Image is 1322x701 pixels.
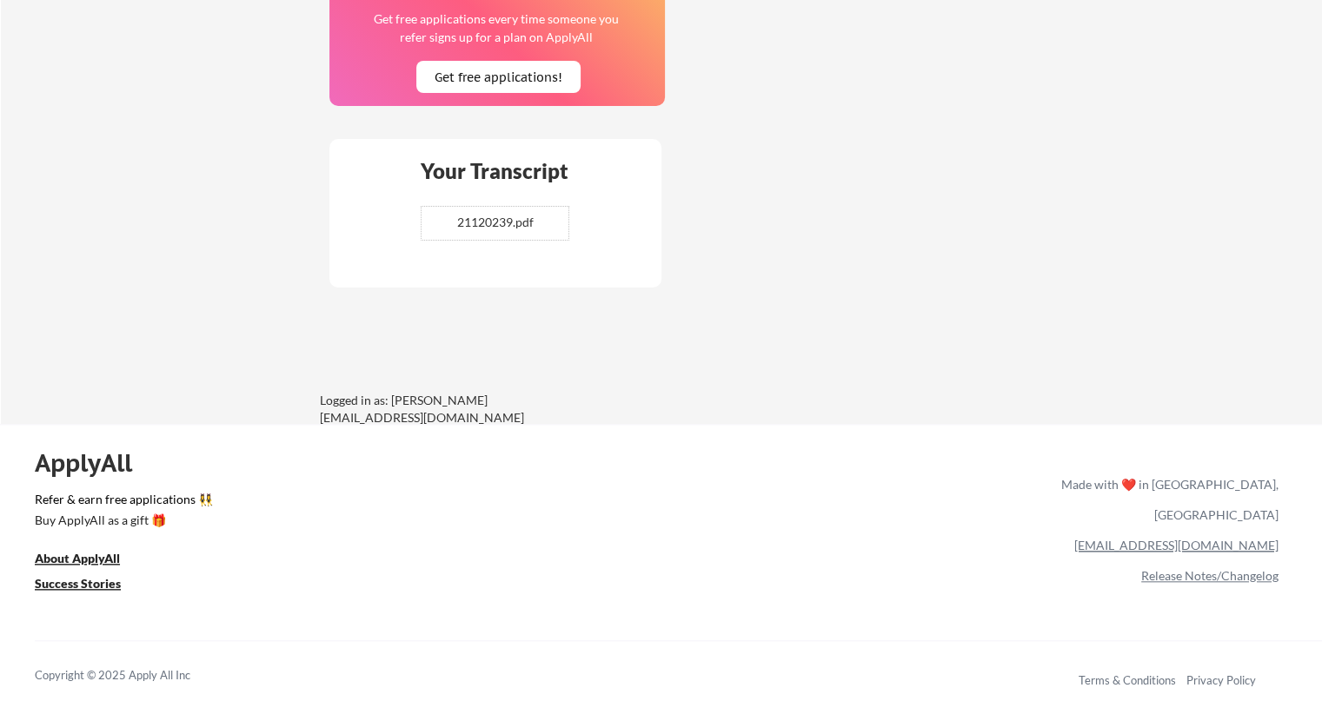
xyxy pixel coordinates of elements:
[320,392,581,426] div: Logged in as: [PERSON_NAME][EMAIL_ADDRESS][DOMAIN_NAME]
[35,493,698,512] a: Refer & earn free applications 👯‍♀️
[416,61,581,93] button: Get free applications!
[1079,673,1176,687] a: Terms & Conditions
[35,551,120,565] u: About ApplyAll
[1186,673,1256,687] a: Privacy Policy
[1074,538,1279,552] a: [EMAIL_ADDRESS][DOMAIN_NAME]
[35,514,209,526] div: Buy ApplyAll as a gift 🎁
[35,576,121,591] u: Success Stories
[35,448,152,478] div: ApplyAll
[35,575,144,597] a: Success Stories
[35,667,235,684] div: Copyright © 2025 Apply All Inc
[35,512,209,533] a: Buy ApplyAll as a gift 🎁
[372,10,620,46] div: Get free applications every time someone you refer signs up for a plan on ApplyAll
[35,550,144,572] a: About ApplyAll
[1141,568,1279,583] a: Release Notes/Changelog
[409,161,581,182] div: Your Transcript
[1054,469,1279,530] div: Made with ❤️ in [GEOGRAPHIC_DATA], [GEOGRAPHIC_DATA]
